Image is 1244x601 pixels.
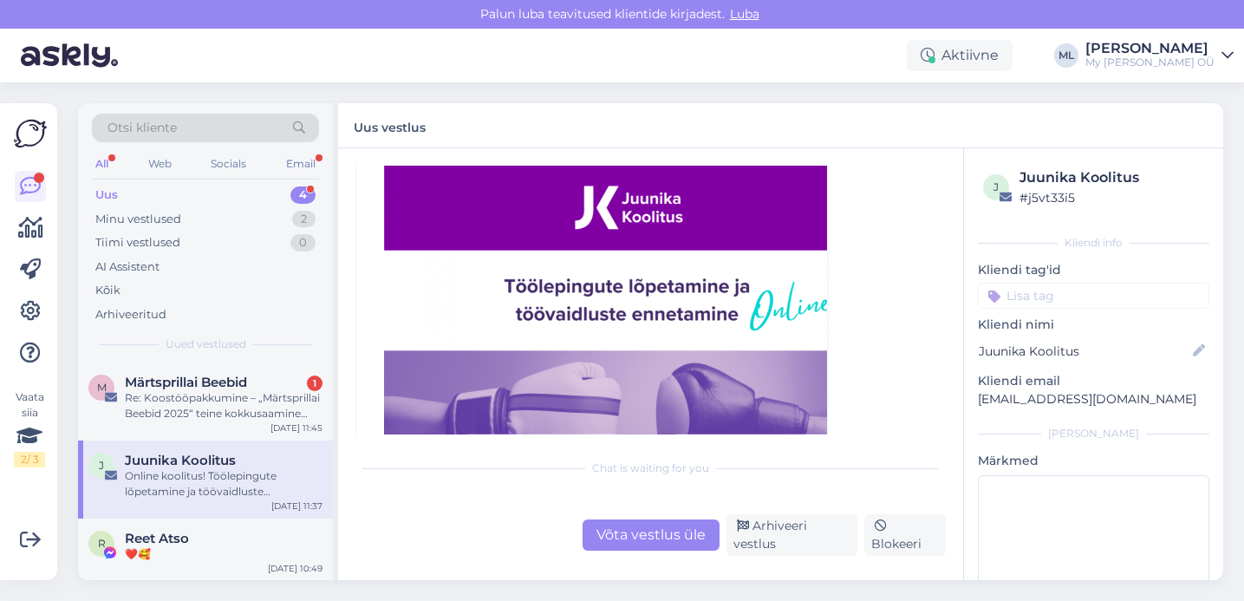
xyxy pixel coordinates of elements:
div: Web [145,153,175,175]
span: Märtsprillai Beebid [125,375,247,390]
input: Lisa nimi [979,342,1189,361]
span: M [97,381,107,394]
span: Uued vestlused [166,336,246,352]
div: 2 [292,211,316,228]
div: Email [283,153,319,175]
div: Re: Koostööpakkumine – „Märtsprillai Beebid 2025“ teine kokkusaamine mais [125,390,322,421]
div: 1 [307,376,322,391]
div: Minu vestlused [95,211,181,228]
div: AI Assistent [95,258,160,276]
div: 0 [290,234,316,252]
p: Kliendi nimi [978,316,1209,334]
a: [PERSON_NAME]My [PERSON_NAME] OÜ [1085,42,1234,69]
div: [PERSON_NAME] [1085,42,1215,56]
div: Online koolitus! Töölepingute lõpetamine ja töövaidluste ennetamine [125,468,322,500]
div: Uus [95,186,118,204]
p: Märkmed [978,452,1209,470]
p: [EMAIL_ADDRESS][DOMAIN_NAME] [978,390,1209,408]
div: Kliendi info [978,235,1209,251]
span: J [99,459,104,472]
span: j [993,180,999,193]
span: R [98,537,106,550]
div: Socials [207,153,250,175]
div: Võta vestlus üle [583,519,720,551]
p: Kliendi tag'id [978,261,1209,279]
div: [DATE] 11:37 [271,500,322,513]
div: Aktiivne [907,40,1013,71]
div: Juunika Koolitus [1019,167,1204,188]
span: Juunika Koolitus [125,453,236,468]
span: Reet Atso [125,531,189,546]
label: Uus vestlus [354,114,426,137]
div: Chat is waiting for you [355,461,946,476]
div: All [92,153,112,175]
div: 4 [290,186,316,204]
input: Lisa tag [978,283,1209,309]
div: 2 / 3 [14,452,45,467]
div: Arhiveeri vestlus [726,514,857,556]
div: Kõik [95,282,120,299]
div: [PERSON_NAME] [978,426,1209,441]
span: Otsi kliente [107,119,177,137]
div: Vaata siia [14,389,45,467]
div: ML [1054,43,1078,68]
div: ❤️🥰 [125,546,322,562]
div: [DATE] 10:49 [268,562,322,575]
div: [DATE] 11:45 [270,421,322,434]
div: # j5vt33i5 [1019,188,1204,207]
p: Kliendi email [978,372,1209,390]
img: Askly Logo [14,117,47,150]
div: Tiimi vestlused [95,234,180,252]
div: Arhiveeritud [95,306,166,323]
div: My [PERSON_NAME] OÜ [1085,56,1215,69]
div: Blokeeri [864,514,946,556]
span: Luba [725,6,765,22]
